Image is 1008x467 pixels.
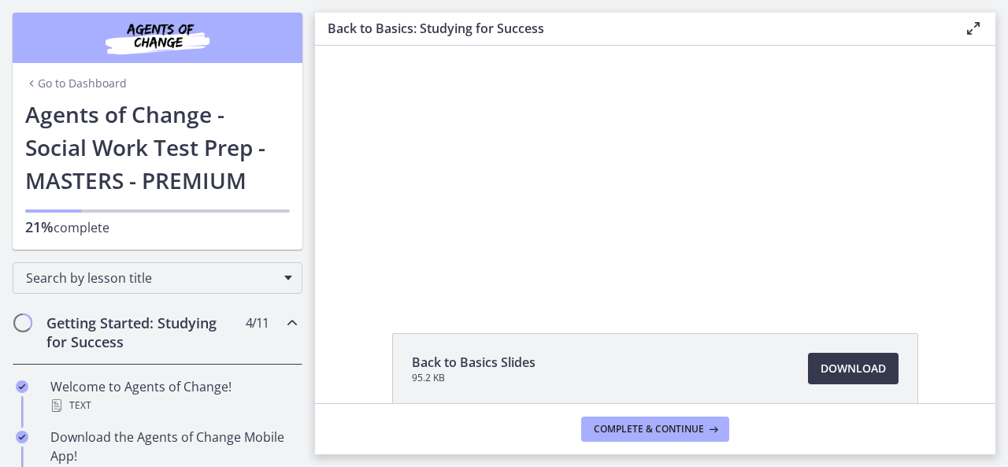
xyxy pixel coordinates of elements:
[821,359,886,378] span: Download
[315,14,995,297] iframe: Video Lesson
[50,377,296,415] div: Welcome to Agents of Change!
[26,269,276,287] span: Search by lesson title
[25,217,54,236] span: 21%
[581,417,729,442] button: Complete & continue
[412,372,535,384] span: 95.2 KB
[808,353,899,384] a: Download
[50,396,296,415] div: Text
[328,19,939,38] h3: Back to Basics: Studying for Success
[16,431,28,443] i: Completed
[13,262,302,294] div: Search by lesson title
[25,98,290,197] h1: Agents of Change - Social Work Test Prep - MASTERS - PREMIUM
[25,217,290,237] p: complete
[16,380,28,393] i: Completed
[46,313,239,351] h2: Getting Started: Studying for Success
[246,313,269,332] span: 4 / 11
[25,76,127,91] a: Go to Dashboard
[63,19,252,57] img: Agents of Change
[594,423,704,435] span: Complete & continue
[412,353,535,372] span: Back to Basics Slides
